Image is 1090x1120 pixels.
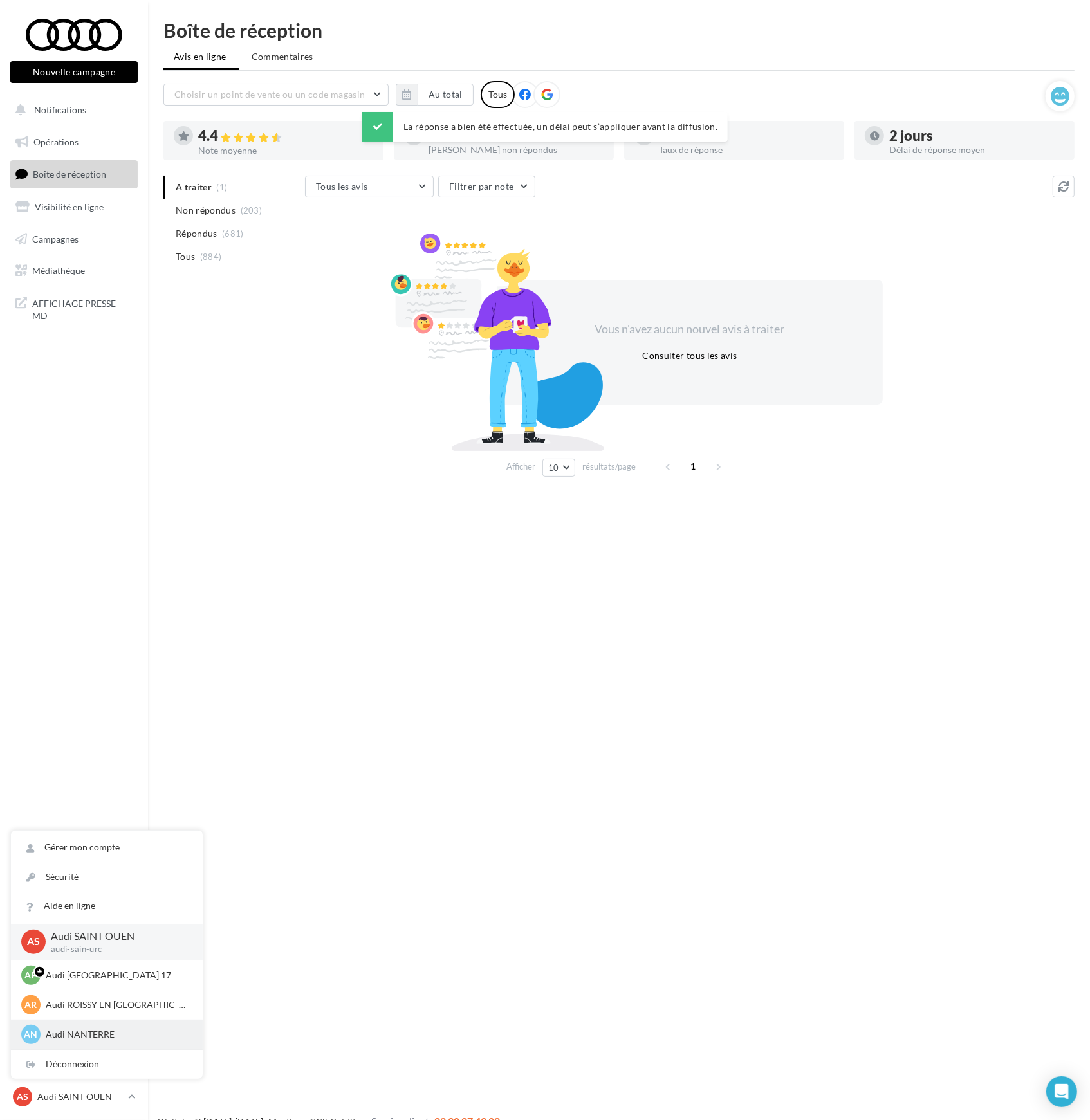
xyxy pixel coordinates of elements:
[438,176,535,197] button: Filtrer par note
[8,160,140,188] a: Boîte de réception
[305,176,434,197] button: Tous les avis
[32,265,85,276] span: Médiathèque
[582,461,636,473] span: résultats/page
[579,321,800,338] div: Vous n'avez aucun nouvel avis à traiter
[506,461,535,473] span: Afficher
[33,169,106,179] span: Boîte de réception
[27,935,40,950] span: AS
[8,289,140,327] a: AFFICHAGE PRESSE MD
[46,969,187,982] p: Audi [GEOGRAPHIC_DATA] 17
[11,833,203,862] a: Gérer mon compte
[33,136,79,147] span: Opérations
[418,84,474,106] button: Au total
[10,1085,138,1109] a: AS Audi SAINT OUEN
[889,129,1064,143] div: 2 jours
[396,84,474,106] button: Au total
[163,21,1075,40] div: Boîte de réception
[35,201,104,212] span: Visibilité en ligne
[34,104,86,115] span: Notifications
[11,892,203,921] a: Aide en ligne
[25,969,37,982] span: AP
[241,205,263,216] span: (203)
[198,129,373,143] div: 4.4
[8,194,140,221] a: Visibilité en ligne
[11,863,203,892] a: Sécurité
[17,1090,28,1103] span: AS
[1046,1076,1077,1107] div: Open Intercom Messenger
[8,226,140,253] a: Campagnes
[176,204,236,217] span: Non répondus
[8,129,140,156] a: Opérations
[37,1090,123,1103] p: Audi SAINT OUEN
[174,89,365,100] span: Choisir un point de vente ou un code magasin
[316,181,368,192] span: Tous les avis
[46,998,187,1011] p: Audi ROISSY EN [GEOGRAPHIC_DATA]
[889,145,1064,154] div: Délai de réponse moyen
[362,112,728,142] div: La réponse a bien été effectuée, un délai peut s’appliquer avant la diffusion.
[659,129,834,143] div: 77 %
[46,1028,187,1041] p: Audi NANTERRE
[659,145,834,154] div: Taux de réponse
[637,348,742,363] button: Consulter tous les avis
[222,228,244,239] span: (681)
[542,459,575,477] button: 10
[25,998,37,1011] span: AR
[200,252,222,262] span: (884)
[32,295,133,322] span: AFFICHAGE PRESSE MD
[548,463,559,473] span: 10
[24,1028,38,1041] span: AN
[176,227,217,240] span: Répondus
[32,233,79,244] span: Campagnes
[163,84,389,106] button: Choisir un point de vente ou un code magasin
[8,257,140,284] a: Médiathèque
[198,146,373,155] div: Note moyenne
[683,456,704,477] span: 1
[11,1050,203,1079] div: Déconnexion
[252,50,313,63] span: Commentaires
[176,250,195,263] span: Tous
[8,96,135,124] button: Notifications
[10,61,138,83] button: Nouvelle campagne
[51,929,182,944] p: Audi SAINT OUEN
[51,944,182,955] p: audi-sain-urc
[481,81,515,108] div: Tous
